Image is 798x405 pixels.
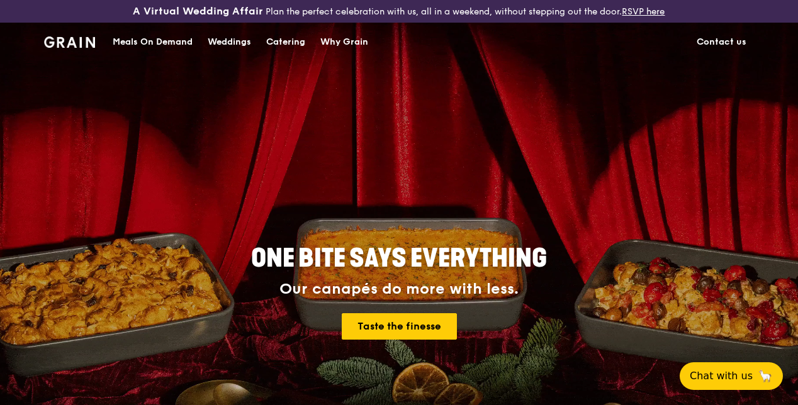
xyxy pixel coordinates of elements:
[113,23,193,61] div: Meals On Demand
[689,23,754,61] a: Contact us
[320,23,368,61] div: Why Grain
[133,5,665,18] div: Plan the perfect celebration with us, all in a weekend, without stepping out the door.
[622,6,665,17] a: RSVP here
[259,23,313,61] a: Catering
[680,362,783,390] button: Chat with us🦙
[133,5,263,18] h3: A Virtual Wedding Affair
[44,36,95,48] img: Grain
[200,23,259,61] a: Weddings
[208,23,251,61] div: Weddings
[758,369,773,384] span: 🦙
[313,23,376,61] a: Why Grain
[44,22,95,60] a: GrainGrain
[342,313,457,340] a: Taste the finesse
[266,23,305,61] div: Catering
[690,369,753,384] span: Chat with us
